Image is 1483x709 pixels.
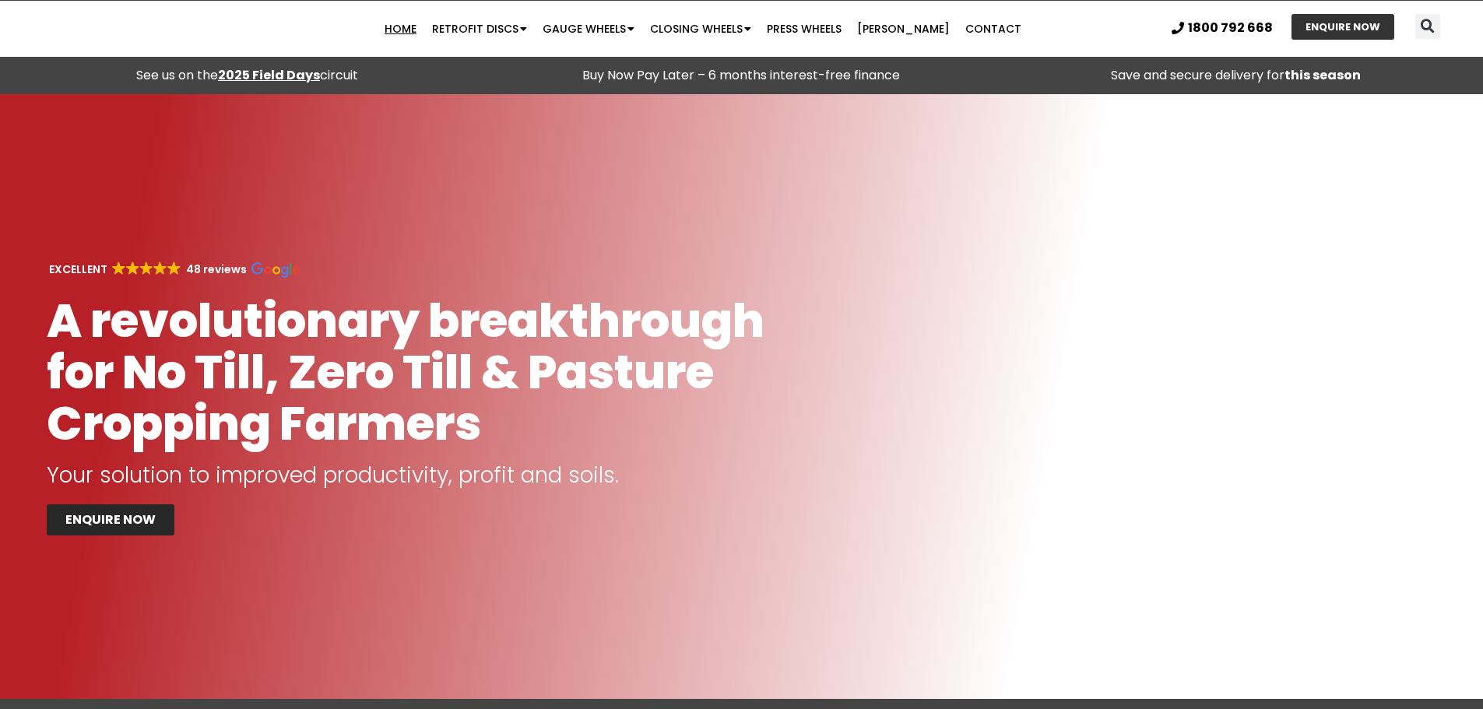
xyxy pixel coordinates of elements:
[126,261,139,275] img: Google
[186,261,247,277] strong: 48 reviews
[1188,22,1273,34] span: 1800 792 668
[218,66,320,84] a: 2025 Field Days
[1172,22,1273,34] a: 1800 792 668
[49,261,107,277] strong: EXCELLENT
[1284,66,1361,84] strong: this season
[47,295,811,449] h1: A revolutionary breakthrough for No Till, Zero Till & Pasture Cropping Farmers
[1306,22,1380,32] span: ENQUIRE NOW
[47,460,619,490] span: Your solution to improved productivity, profit and soils.
[47,504,174,535] a: ENQUIRE NOW
[377,13,424,44] a: Home
[1291,14,1394,40] a: ENQUIRE NOW
[167,261,181,275] img: Google
[153,261,167,275] img: Google
[502,65,981,86] p: Buy Now Pay Later – 6 months interest-free finance
[140,261,153,275] img: Google
[65,514,156,526] span: ENQUIRE NOW
[287,13,1118,44] nav: Menu
[642,13,759,44] a: Closing Wheels
[759,13,849,44] a: Press Wheels
[996,65,1475,86] p: Save and secure delivery for
[8,65,487,86] div: See us on the circuit
[958,13,1029,44] a: Contact
[251,262,300,278] img: Google
[112,261,125,275] img: Google
[849,13,958,44] a: [PERSON_NAME]
[47,261,300,277] a: EXCELLENT GoogleGoogleGoogleGoogleGoogle 48 reviews Google
[424,13,535,44] a: Retrofit Discs
[47,5,202,53] img: Ryan NT logo
[535,13,642,44] a: Gauge Wheels
[1415,14,1440,39] div: Search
